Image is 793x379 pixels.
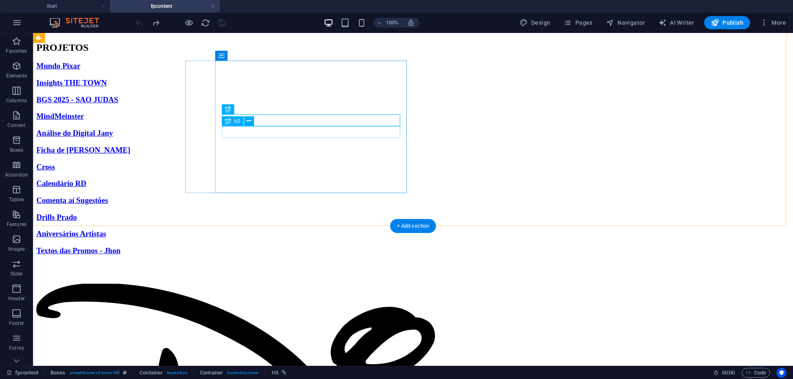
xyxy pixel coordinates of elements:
p: Elements [6,73,27,79]
p: Footer [9,320,24,327]
h6: 100% [386,18,399,28]
span: Pages [563,19,592,27]
i: This element is a customizable preset [123,370,127,375]
p: Boxes [10,147,24,153]
p: Content [7,122,26,129]
button: Design [516,16,554,29]
p: Forms [9,345,24,351]
span: . preset-boxes-v3-icons-left [69,368,120,378]
span: More [760,19,786,27]
p: Favorites [6,48,27,54]
button: 100% [373,18,403,28]
span: Click to select. Double-click to edit [272,368,278,378]
i: Redo: Change link (Ctrl+Y, ⌘+Y) [151,18,161,28]
button: Navigator [603,16,648,29]
span: Navigator [606,19,645,27]
span: Click to select. Double-click to edit [140,368,163,378]
h6: Session time [713,368,735,378]
span: Code [746,368,766,378]
p: Accordion [5,172,28,178]
button: AI Writer [655,16,698,29]
button: Publish [704,16,750,29]
span: AI Writer [658,19,694,27]
p: Header [8,295,25,302]
button: redo [151,18,161,28]
button: reload [200,18,210,28]
nav: breadcrumb [50,368,286,378]
h4: fpcontent [110,2,220,11]
span: 00 00 [722,368,735,378]
span: Design [520,19,551,27]
button: Usercentrics [776,368,786,378]
div: + Add section [390,219,436,233]
button: Pages [560,16,596,29]
i: On resize automatically adjust zoom level to fit chosen device. [407,19,415,26]
span: . boxes-box [166,368,187,378]
span: : [728,370,729,376]
img: Editor Logo [47,18,109,28]
i: Reload page [201,18,210,28]
p: Features [7,221,26,228]
span: Click to select. Double-click to edit [200,368,223,378]
p: Tables [9,196,24,203]
button: Click here to leave preview mode and continue editing [184,18,194,28]
span: . boxes-box-inner [226,368,259,378]
p: Columns [6,97,27,104]
span: H3 [234,119,240,124]
span: Publish [711,19,743,27]
button: Code [742,368,770,378]
p: Slider [10,271,23,277]
i: This element is linked [282,370,286,375]
div: Design (Ctrl+Alt+Y) [516,16,554,29]
a: Click to cancel selection. Double-click to open Pages [7,368,38,378]
p: Images [8,246,25,252]
button: More [757,16,789,29]
span: Click to select. Double-click to edit [50,368,65,378]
